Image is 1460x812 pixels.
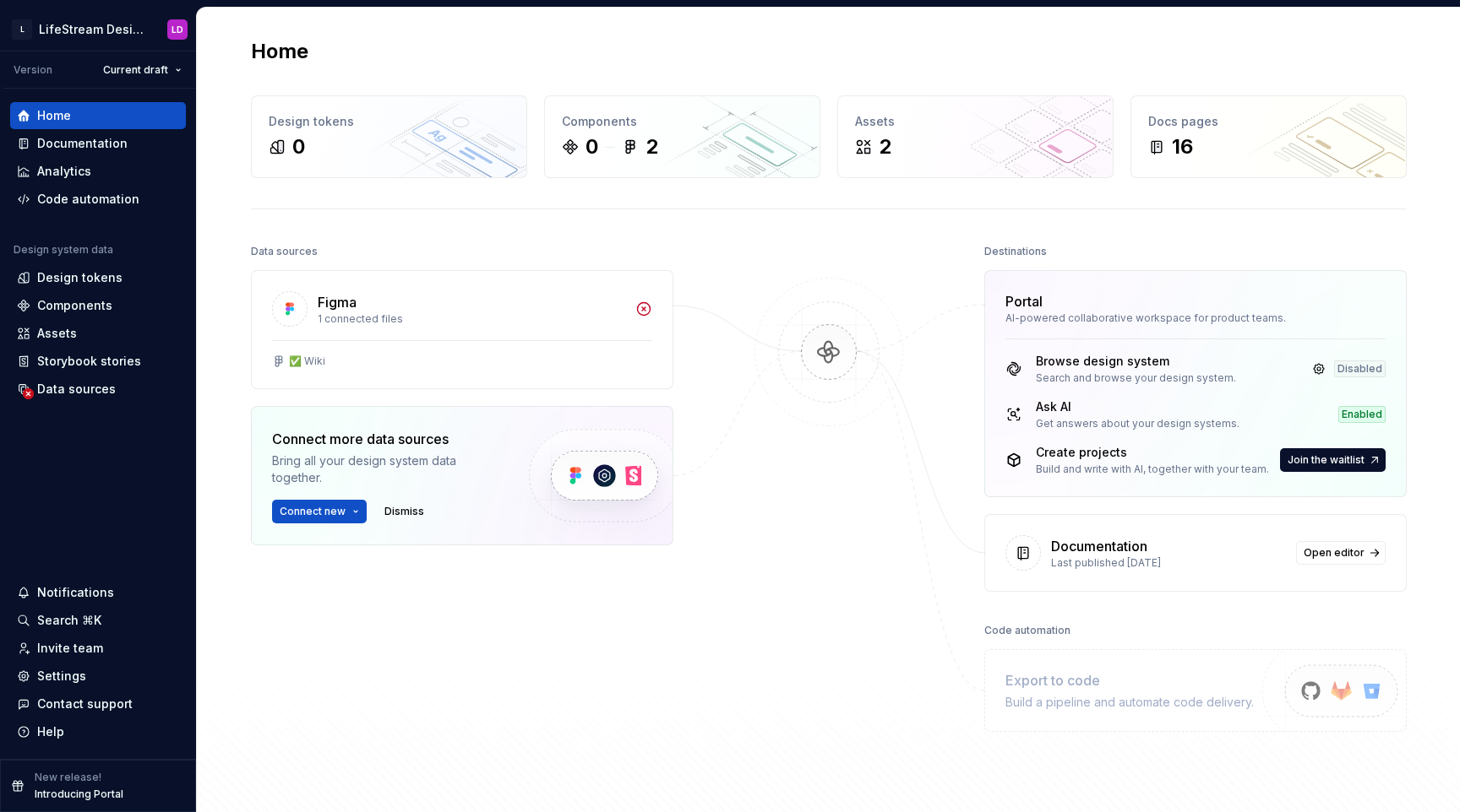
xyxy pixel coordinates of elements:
[10,348,186,375] a: Storybook stories
[1036,417,1239,430] div: Get answers about your design systems.
[646,133,658,160] div: 2
[377,500,432,523] button: Dismiss
[37,269,123,286] div: Design tokens
[984,240,1047,263] div: Destinations
[289,355,325,368] div: ✅ Wiki
[318,292,357,312] div: Figma
[1005,670,1254,690] div: Export to code
[14,63,52,77] div: Version
[272,429,500,449] div: Connect more data sources
[1172,133,1193,160] div: 16
[37,353,141,370] div: Storybook stories
[1334,360,1386,377] div: Disabled
[1036,398,1239,415] div: Ask AI
[1036,371,1236,385] div: Search and browse your design system.
[1148,113,1389,130] div: Docs pages
[1005,694,1254,711] div: Build a pipeline and automate code delivery.
[269,113,509,130] div: Design tokens
[37,325,77,342] div: Assets
[586,133,598,160] div: 0
[855,113,1096,130] div: Assets
[172,23,183,36] div: LD
[1005,291,1043,311] div: Portal
[1051,556,1286,570] div: Last published [DATE]
[1005,311,1386,325] div: AI-powered collaborative workspace for product teams.
[14,243,113,257] div: Design system data
[10,264,186,291] a: Design tokens
[251,240,318,263] div: Data sources
[10,130,186,157] a: Documentation
[1036,463,1269,476] div: Build and write with AI, together with your team.
[1304,546,1365,560] span: Open editor
[1036,353,1236,370] div: Browse design system
[10,158,186,185] a: Analytics
[1296,541,1386,565] a: Open editor
[1288,453,1365,467] span: Join the waitlist
[103,63,168,77] span: Current draft
[879,133,891,160] div: 2
[12,19,32,40] div: L
[251,270,673,389] a: Figma1 connected files✅ Wiki
[10,186,186,213] a: Code automation
[272,452,500,486] div: Bring all your design system data together.
[562,113,803,130] div: Components
[384,505,424,518] span: Dismiss
[984,619,1070,642] div: Code automation
[292,133,305,160] div: 0
[3,11,193,47] button: LLifeStream Design WikiLD
[10,320,186,347] a: Assets
[251,95,527,178] a: Design tokens0
[1051,536,1147,556] div: Documentation
[10,102,186,129] a: Home
[1338,406,1386,423] div: Enabled
[544,95,820,178] a: Components02
[251,38,308,65] h2: Home
[10,292,186,319] a: Components
[37,107,71,124] div: Home
[1036,444,1269,461] div: Create projects
[837,95,1114,178] a: Assets2
[95,58,189,82] button: Current draft
[39,21,147,38] div: LifeStream Design Wiki
[37,191,139,208] div: Code automation
[1130,95,1407,178] a: Docs pages16
[318,312,625,326] div: 1 connected files
[37,297,112,314] div: Components
[37,135,128,152] div: Documentation
[1280,448,1386,472] button: Join the waitlist
[37,163,91,180] div: Analytics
